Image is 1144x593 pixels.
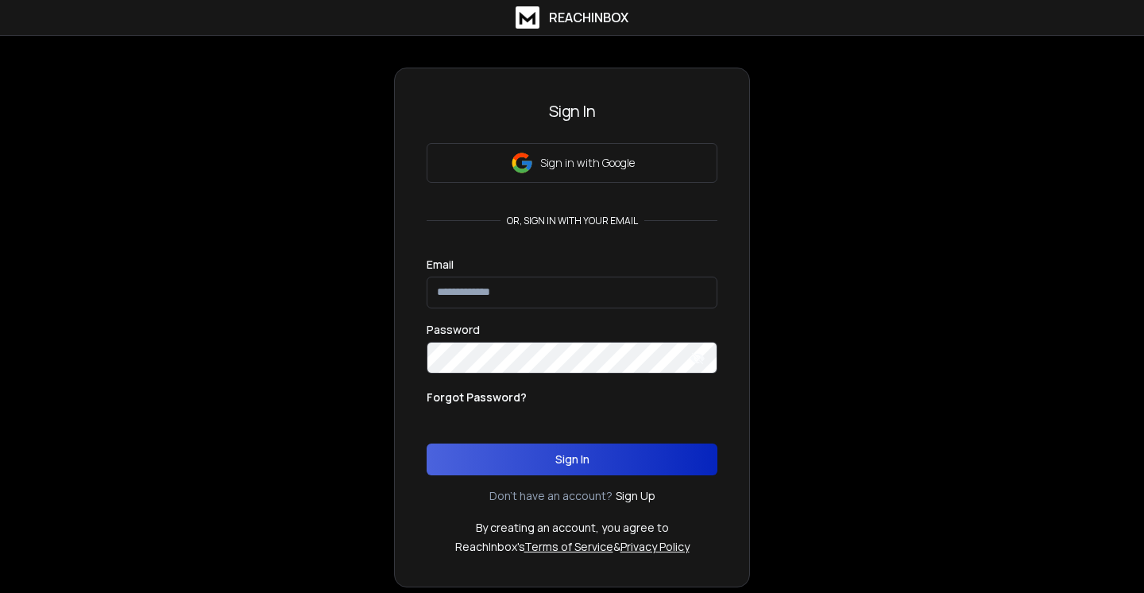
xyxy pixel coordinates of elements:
label: Password [427,324,480,335]
p: or, sign in with your email [500,215,644,227]
p: By creating an account, you agree to [476,520,669,536]
p: Forgot Password? [427,390,527,405]
label: Email [427,259,454,270]
a: Sign Up [616,488,655,504]
p: ReachInbox's & [455,539,690,555]
p: Don't have an account? [489,488,613,504]
button: Sign in with Google [427,143,717,183]
img: logo [516,6,539,29]
a: Privacy Policy [620,539,690,554]
a: Terms of Service [524,539,613,554]
h3: Sign In [427,100,717,122]
button: Sign In [427,444,717,475]
p: Sign in with Google [540,155,635,171]
h1: ReachInbox [549,8,628,27]
a: ReachInbox [516,6,628,29]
